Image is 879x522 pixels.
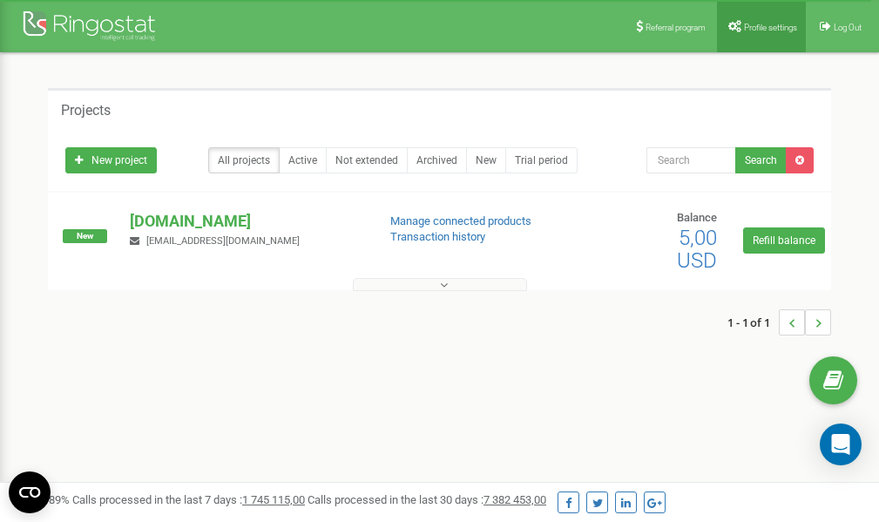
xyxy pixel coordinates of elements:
span: Calls processed in the last 30 days : [308,493,546,506]
span: Referral program [646,23,706,32]
button: Open CMP widget [9,471,51,513]
span: Log Out [834,23,862,32]
a: Active [279,147,327,173]
a: Not extended [326,147,408,173]
u: 7 382 453,00 [483,493,546,506]
a: New project [65,147,157,173]
span: Profile settings [744,23,797,32]
a: Refill balance [743,227,825,254]
span: Balance [677,211,717,224]
p: [DOMAIN_NAME] [130,210,362,233]
u: 1 745 115,00 [242,493,305,506]
a: Transaction history [390,230,485,243]
a: Archived [407,147,467,173]
a: Trial period [505,147,578,173]
span: 1 - 1 of 1 [727,309,779,336]
span: New [63,229,107,243]
a: Manage connected products [390,214,531,227]
h5: Projects [61,103,111,119]
div: Open Intercom Messenger [820,424,862,465]
span: 5,00 USD [677,226,717,273]
span: [EMAIL_ADDRESS][DOMAIN_NAME] [146,235,300,247]
a: All projects [208,147,280,173]
a: New [466,147,506,173]
input: Search [646,147,736,173]
button: Search [735,147,787,173]
span: Calls processed in the last 7 days : [72,493,305,506]
nav: ... [727,292,831,353]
